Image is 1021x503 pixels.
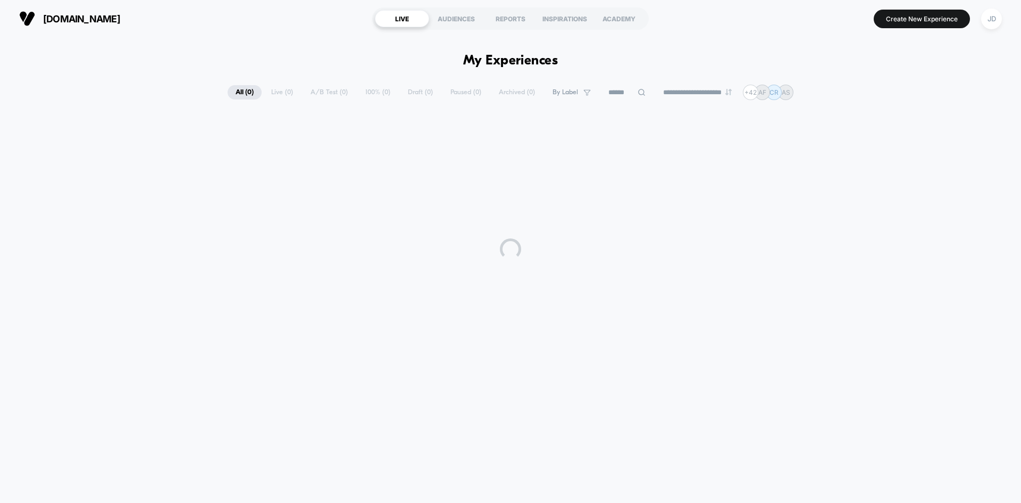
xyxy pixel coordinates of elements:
p: CR [769,88,779,96]
button: Create New Experience [874,10,970,28]
img: end [725,89,732,95]
div: + 42 [743,85,758,100]
button: [DOMAIN_NAME] [16,10,123,27]
span: All ( 0 ) [228,85,262,100]
button: JD [978,8,1005,30]
div: LIVE [375,10,429,27]
div: AUDIENCES [429,10,483,27]
div: ACADEMY [592,10,646,27]
h1: My Experiences [463,53,558,69]
span: [DOMAIN_NAME] [43,13,120,24]
p: AF [758,88,766,96]
div: INSPIRATIONS [538,10,592,27]
div: REPORTS [483,10,538,27]
p: AS [782,88,790,96]
div: JD [981,9,1002,29]
span: By Label [553,88,578,96]
img: Visually logo [19,11,35,27]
